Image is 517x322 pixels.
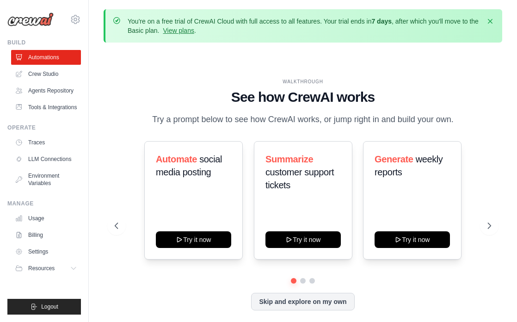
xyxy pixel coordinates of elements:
button: Logout [7,299,81,315]
a: View plans [163,27,194,34]
button: Try it now [375,231,450,248]
strong: 7 days [371,18,392,25]
button: Try it now [265,231,341,248]
span: customer support tickets [265,167,334,190]
div: Build [7,39,81,46]
a: Usage [11,211,81,226]
button: Skip and explore on my own [251,293,354,310]
span: Resources [28,265,55,272]
p: Try a prompt below to see how CrewAI works, or jump right in and build your own. [148,113,458,126]
a: Environment Variables [11,168,81,191]
span: Summarize [265,154,313,164]
a: Crew Studio [11,67,81,81]
span: Logout [41,303,58,310]
div: Operate [7,124,81,131]
button: Try it now [156,231,231,248]
a: Agents Repository [11,83,81,98]
p: You're on a free trial of CrewAI Cloud with full access to all features. Your trial ends in , aft... [128,17,480,35]
img: Logo [7,12,54,26]
span: Generate [375,154,413,164]
a: Billing [11,228,81,242]
a: Traces [11,135,81,150]
a: LLM Connections [11,152,81,167]
a: Tools & Integrations [11,100,81,115]
a: Automations [11,50,81,65]
a: Settings [11,244,81,259]
h1: See how CrewAI works [115,89,491,105]
button: Resources [11,261,81,276]
div: Manage [7,200,81,207]
span: Automate [156,154,197,164]
div: WALKTHROUGH [115,78,491,85]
